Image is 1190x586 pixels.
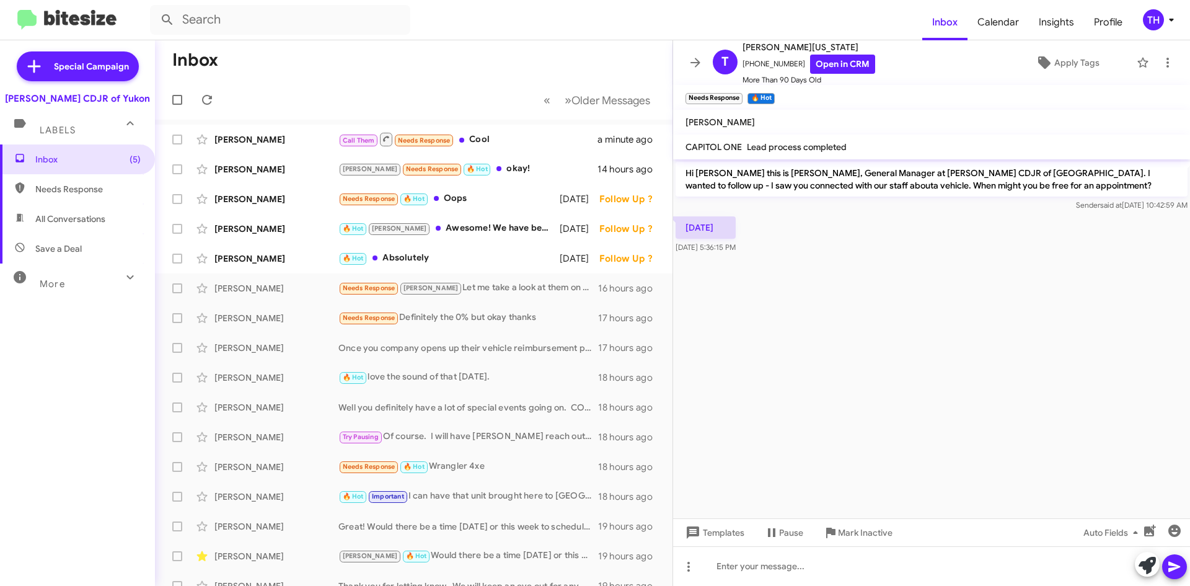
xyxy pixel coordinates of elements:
button: Apply Tags [1003,51,1130,74]
div: Follow Up ? [599,252,663,265]
span: « [544,92,550,108]
span: Needs Response [343,195,395,203]
span: 🔥 Hot [403,463,425,471]
span: Save a Deal [35,242,82,255]
a: Open in CRM [810,55,875,74]
button: Auto Fields [1073,522,1153,544]
div: Let me take a look at them on your website to see if they have the features I'm looking for. Thanks! [338,281,598,295]
div: [PERSON_NAME] [214,342,338,354]
div: Oops [338,192,560,206]
div: [DATE] [560,223,599,235]
span: [PERSON_NAME] [343,552,398,560]
span: [PERSON_NAME] [372,224,427,233]
span: Needs Response [406,165,459,173]
div: [PERSON_NAME] [214,193,338,205]
div: [PERSON_NAME] [214,401,338,414]
span: Templates [683,522,744,544]
span: Lead process completed [747,141,847,153]
div: 17 hours ago [598,342,663,354]
div: [PERSON_NAME] [214,252,338,265]
div: Well you definitely have a lot of special events going on. CONGRATS to the new addition to your f... [338,401,598,414]
span: (5) [130,153,141,166]
div: Follow Up ? [599,223,663,235]
span: Labels [40,125,76,136]
span: Call Them [343,136,375,144]
div: love the sound of that [DATE]. [338,370,598,384]
div: [PERSON_NAME] [214,312,338,324]
div: 19 hours ago [598,550,663,562]
span: Special Campaign [54,60,129,73]
div: [PERSON_NAME] [214,550,338,562]
h1: Inbox [172,50,218,70]
div: I can have that unit brought here to [GEOGRAPHIC_DATA] if you like? [338,489,598,504]
div: [PERSON_NAME] [214,133,338,146]
button: Previous [536,87,558,113]
div: [PERSON_NAME] [214,431,338,443]
span: 🔥 Hot [343,224,364,233]
div: TH [1143,9,1164,30]
div: [DATE] [560,193,599,205]
div: Cool [338,131,597,147]
input: Search [150,5,410,35]
button: Next [557,87,658,113]
button: Pause [754,522,813,544]
span: Insights [1029,4,1084,40]
div: Of course. I will have [PERSON_NAME] reach out to you next week and see if there is a time that w... [338,430,598,444]
span: Inbox [35,153,141,166]
div: okay! [338,162,597,176]
div: Definitely the 0% but okay thanks [338,311,598,325]
div: [PERSON_NAME] [214,163,338,175]
span: Needs Response [343,463,395,471]
span: 🔥 Hot [343,492,364,500]
a: Inbox [922,4,967,40]
span: More Than 90 Days Old [743,74,875,86]
div: 18 hours ago [598,461,663,473]
span: Auto Fields [1083,522,1143,544]
div: 16 hours ago [598,282,663,295]
div: 17 hours ago [598,312,663,324]
div: 18 hours ago [598,401,663,414]
div: 14 hours ago [597,163,663,175]
button: TH [1132,9,1176,30]
div: [PERSON_NAME] [214,491,338,503]
button: Templates [673,522,754,544]
div: [DATE] [560,252,599,265]
span: Needs Response [343,284,395,292]
span: Profile [1084,4,1132,40]
div: [PERSON_NAME] [214,520,338,533]
a: Calendar [967,4,1029,40]
span: [PERSON_NAME][US_STATE] [743,40,875,55]
div: 18 hours ago [598,371,663,384]
a: Special Campaign [17,51,139,81]
small: 🔥 Hot [747,93,774,104]
p: Hi [PERSON_NAME] this is [PERSON_NAME], General Manager at [PERSON_NAME] CDJR of [GEOGRAPHIC_DATA... [676,162,1188,197]
div: 19 hours ago [598,520,663,533]
span: 🔥 Hot [406,552,427,560]
small: Needs Response [685,93,743,104]
div: [PERSON_NAME] [214,223,338,235]
button: Mark Inactive [813,522,902,544]
div: [PERSON_NAME] [214,282,338,295]
div: [PERSON_NAME] [214,461,338,473]
div: Would there be a time [DATE] or this week to schedule a 15 inspection in order to provide you a w... [338,549,598,563]
span: Sender [DATE] 10:42:59 AM [1076,200,1188,210]
span: [DATE] 5:36:15 PM [676,242,736,252]
div: a minute ago [597,133,663,146]
span: 🔥 Hot [343,373,364,381]
span: 🔥 Hot [343,254,364,262]
div: Once you company opens up their vehicle reimbursement program, please let us know. we love to ass... [338,342,598,354]
span: [PERSON_NAME] [343,165,398,173]
span: Needs Response [343,314,395,322]
span: [PERSON_NAME] [685,117,755,128]
nav: Page navigation example [537,87,658,113]
span: CAPITOL ONE [685,141,742,153]
p: [DATE] [676,216,736,239]
div: 18 hours ago [598,431,663,443]
span: said at [1100,200,1122,210]
span: T [721,52,729,72]
div: Great! Would there be a time [DATE] or this week to schedule a 15 inspection in order to provide ... [338,520,598,533]
div: Wrangler 4xe [338,459,598,474]
span: Older Messages [571,94,650,107]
